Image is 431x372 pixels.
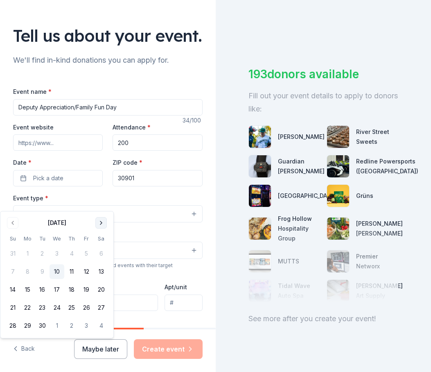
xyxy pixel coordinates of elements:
button: 26 [79,300,94,315]
button: 20 [94,282,108,297]
th: Monday [20,234,35,243]
input: https://www... [13,134,103,151]
div: Guardian [PERSON_NAME] [278,157,325,176]
div: Tell us about your event. [13,24,203,47]
button: 18 [64,282,79,297]
button: 17 [50,282,64,297]
th: Thursday [64,234,79,243]
div: Grüns [356,191,373,201]
label: Event website [13,123,54,132]
label: Event type [13,194,48,202]
input: # [165,295,203,311]
th: Wednesday [50,234,64,243]
div: [DATE] [48,218,66,228]
button: Back [13,340,35,358]
div: 34 /100 [183,116,203,125]
input: Spring Fundraiser [13,99,203,116]
input: 12345 (U.S. only) [113,170,202,186]
img: photo for Wind Creek Hospitality [249,185,271,207]
label: ZIP code [113,159,142,167]
th: Sunday [5,234,20,243]
button: 24 [50,300,64,315]
label: Attendance [113,123,151,132]
span: Pick a date [33,173,63,183]
button: Maybe later [74,339,127,359]
button: 11 [64,264,79,279]
button: Pick a date [13,170,103,186]
input: 20 [113,134,202,151]
button: 4 [94,318,108,333]
span: Select [18,209,36,219]
button: 19 [79,282,94,297]
button: 23 [35,300,50,315]
div: Frog Hollow Hospitality Group [278,214,320,243]
th: Saturday [94,234,108,243]
button: 1 [50,318,64,333]
button: 21 [5,300,20,315]
div: Fill out your event details to apply to donors like: [248,89,399,116]
div: 193 donors available [248,66,399,83]
img: photo for Frog Hollow Hospitality Group [249,218,271,240]
button: 28 [5,318,20,333]
button: 14 [5,282,20,297]
img: photo for Grüns [327,185,349,207]
button: 25 [64,300,79,315]
img: photo for River Street Sweets [327,126,349,148]
button: Go to previous month [7,217,18,229]
label: Apt/unit [165,283,187,291]
img: photo for Harris Teeter [327,218,349,240]
button: Go to next month [95,217,107,229]
button: 3 [79,318,94,333]
button: 29 [20,318,35,333]
img: photo for Augusta GreenJackets [249,126,271,148]
button: 2 [64,318,79,333]
button: 13 [94,264,108,279]
button: 12 [79,264,94,279]
div: We'll find in-kind donations you can apply for. [13,54,203,67]
th: Tuesday [35,234,50,243]
button: 22 [20,300,35,315]
img: photo for Redline Powersports (Augusta) [327,155,349,177]
label: Date [13,159,103,167]
img: photo for Guardian Angel Device [249,155,271,177]
button: Select [13,205,203,222]
div: [PERSON_NAME] [PERSON_NAME] [356,219,403,238]
button: 15 [20,282,35,297]
div: River Street Sweets [356,127,398,147]
button: 30 [35,318,50,333]
button: 27 [94,300,108,315]
label: Event name [13,88,52,96]
div: See more after you create your event! [248,312,399,325]
th: Friday [79,234,94,243]
button: 10 [50,264,64,279]
div: [GEOGRAPHIC_DATA] [278,191,336,201]
div: [PERSON_NAME] [278,132,325,142]
div: Redline Powersports ([GEOGRAPHIC_DATA]) [356,157,418,176]
button: 16 [35,282,50,297]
